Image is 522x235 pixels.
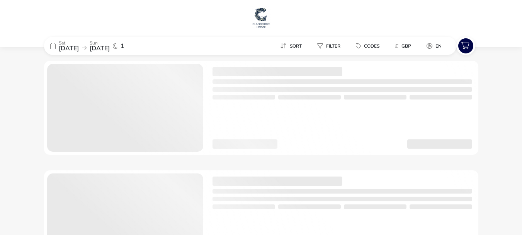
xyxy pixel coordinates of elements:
[350,40,389,51] naf-pibe-menu-bar-item: Codes
[389,40,420,51] naf-pibe-menu-bar-item: £GBP
[121,43,124,49] span: 1
[252,6,271,29] img: Main Website
[420,40,448,51] button: en
[389,40,417,51] button: £GBP
[401,43,411,49] span: GBP
[59,41,79,45] p: Sat
[395,42,398,50] i: £
[90,41,110,45] p: Sun
[326,43,340,49] span: Filter
[59,44,79,53] span: [DATE]
[44,37,160,55] div: Sat[DATE]Sun[DATE]1
[350,40,386,51] button: Codes
[435,43,442,49] span: en
[420,40,451,51] naf-pibe-menu-bar-item: en
[311,40,350,51] naf-pibe-menu-bar-item: Filter
[90,44,110,53] span: [DATE]
[274,40,311,51] naf-pibe-menu-bar-item: Sort
[311,40,347,51] button: Filter
[364,43,379,49] span: Codes
[290,43,302,49] span: Sort
[274,40,308,51] button: Sort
